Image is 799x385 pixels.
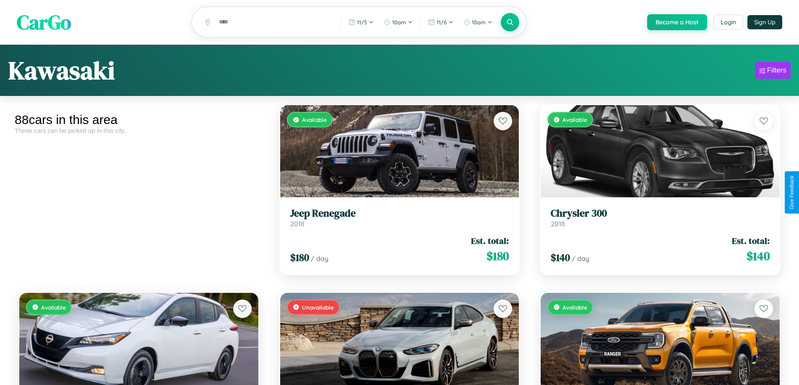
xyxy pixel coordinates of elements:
span: $ 180 [487,248,509,264]
span: Available [562,116,587,123]
span: CarGo [17,8,71,36]
button: Become a Host [647,14,707,30]
span: Est. total: [732,235,770,247]
span: / day [311,254,328,263]
span: $ 180 [290,251,309,264]
a: Jeep Renegade2018 [290,207,509,228]
div: These cars can be picked up in this city. [15,127,263,134]
h3: Jeep Renegade [290,207,509,220]
div: Give Feedback [789,176,795,209]
button: Filters [755,62,791,79]
span: 2018 [551,220,565,228]
span: 10am [472,19,486,26]
button: 10am [459,16,497,29]
span: 11 / 5 [357,19,367,26]
h3: Chrysler 300 [551,207,770,220]
h1: Kawasaki [8,53,115,88]
span: / day [572,254,589,263]
span: Est. total: [471,235,509,247]
span: 10am [392,19,406,26]
span: Available [41,304,66,311]
span: 2018 [290,220,305,228]
a: Chrysler 3002018 [551,207,770,228]
span: $ 140 [747,248,770,264]
div: 88 cars in this area [15,113,263,127]
button: 11/5 [344,16,378,29]
span: Available [302,116,327,123]
button: 10am [380,16,417,29]
span: $ 140 [551,251,570,264]
span: 11 / 6 [437,19,447,26]
button: 11/6 [424,16,458,29]
button: Login [713,15,743,30]
button: Sign Up [747,15,782,29]
span: Unavailable [302,304,334,311]
span: Available [562,304,587,311]
div: Filters [767,66,786,75]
